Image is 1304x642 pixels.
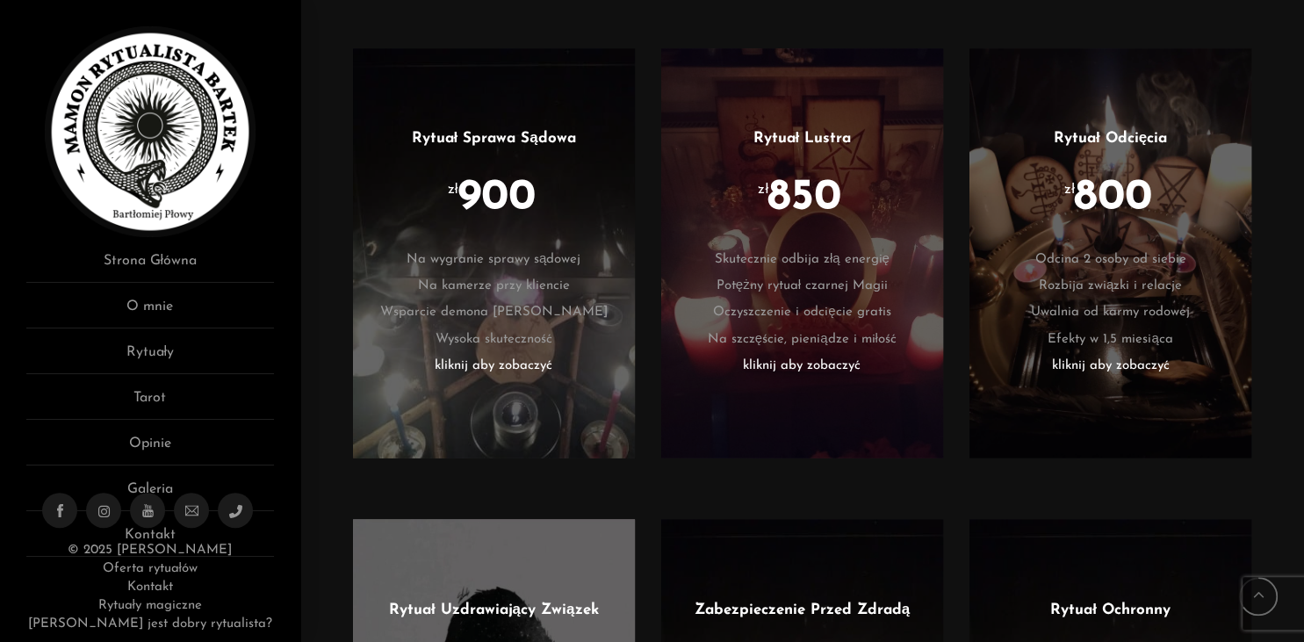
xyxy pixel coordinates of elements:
[45,26,256,237] img: Rytualista Bartek
[688,247,917,273] li: Skutecznie odbija złą energię
[412,131,576,146] a: Rytuał Sprawa Sądowa
[688,273,917,299] li: Potężny rytuał czarnej Magii
[688,352,917,379] li: kliknij aby zobaczyć
[448,182,458,197] sup: zł
[1064,182,1075,197] sup: zł
[688,299,917,326] li: Oczyszczenie i odcięcie gratis
[688,326,917,352] li: Na szczęście, pieniądze i miłość
[753,131,851,146] a: Rytuał Lustra
[26,342,274,374] a: Rytuały
[1050,602,1171,617] a: Rytuał Ochronny
[26,250,274,283] a: Strona Główna
[379,352,609,379] li: kliknij aby zobaczyć
[26,296,274,328] a: O mnie
[127,581,173,594] a: Kontakt
[379,299,609,326] li: Wsparcie demona [PERSON_NAME]
[379,273,609,299] li: Na kamerze przy kliencie
[1074,177,1152,220] span: 800
[695,602,910,617] a: Zabezpieczenie Przed Zdradą
[996,326,1225,352] li: Efekty w 1,5 miesiąca
[996,352,1225,379] li: kliknij aby zobaczyć
[1054,131,1167,146] a: Rytuał Odcięcia
[26,479,274,511] a: Galeria
[26,433,274,465] a: Opinie
[26,387,274,420] a: Tarot
[379,247,609,273] li: Na wygranie sprawy sądowej
[996,247,1225,273] li: Odcina 2 osoby od siebie
[379,326,609,352] li: Wysoka skuteczność
[457,177,536,220] span: 900
[996,273,1225,299] li: Rozbija związki i relacje
[98,599,202,612] a: Rytuały magiczne
[758,182,768,197] sup: zł
[767,177,841,220] span: 850
[996,299,1225,326] li: Uwalnia od karmy rodowej
[103,562,198,575] a: Oferta rytuałów
[28,617,272,631] a: [PERSON_NAME] jest dobry rytualista?
[389,602,599,617] a: Rytuał Uzdrawiający Związek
